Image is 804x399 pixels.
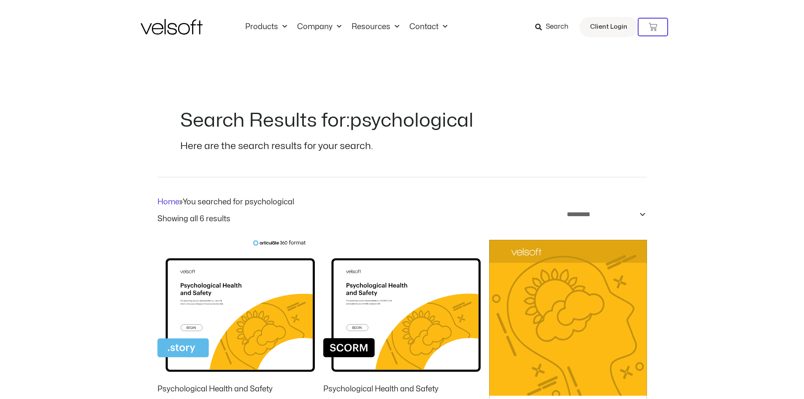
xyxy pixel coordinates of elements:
img: Psychological Health and Safety [323,240,481,377]
a: ContactMenu Toggle [404,22,452,32]
span: » [157,198,294,206]
span: psychological [350,111,474,130]
h1: Search Results for: [180,107,624,134]
img: Psychological Health and Safety [157,240,315,377]
a: Psychological Health and Safety [323,384,481,398]
img: Velsoft Training Materials [141,19,203,35]
span: Search [546,22,568,33]
a: CompanyMenu Toggle [292,22,347,32]
h2: Psychological Health and Safety [323,384,481,394]
nav: Menu [240,22,452,32]
a: Home [157,198,179,206]
p: Here are the search results for your search. [180,138,624,155]
a: Search [535,20,574,34]
a: ResourcesMenu Toggle [347,22,404,32]
a: ProductsMenu Toggle [240,22,292,32]
span: Client Login [590,22,627,33]
a: Client Login [579,17,638,37]
select: Shop order [561,208,647,221]
span: You searched for psychological [183,198,294,206]
a: Psychological Health and Safety [157,384,315,398]
p: Showing all 6 results [157,215,230,223]
h2: Psychological Health and Safety [157,384,315,394]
